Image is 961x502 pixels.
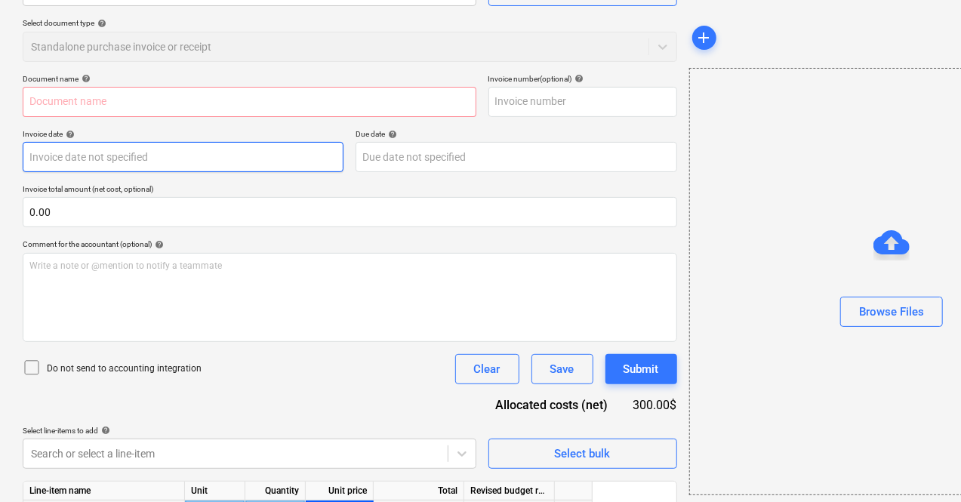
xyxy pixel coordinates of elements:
[356,129,676,139] div: Due date
[695,29,713,47] span: add
[605,354,677,384] button: Submit
[886,430,961,502] iframe: Chat Widget
[23,426,476,436] div: Select line-items to add
[63,130,75,139] span: help
[356,142,676,172] input: Due date not specified
[23,18,677,28] div: Select document type
[23,142,343,172] input: Invoice date not specified
[488,87,677,117] input: Invoice number
[886,430,961,502] div: Widget de chat
[23,87,476,117] input: Document name
[624,359,659,379] div: Submit
[455,354,519,384] button: Clear
[488,74,677,84] div: Invoice number (optional)
[79,74,91,83] span: help
[23,184,677,197] p: Invoice total amount (net cost, optional)
[23,197,677,227] input: Invoice total amount (net cost, optional)
[94,19,106,28] span: help
[23,482,185,500] div: Line-item name
[840,297,943,327] button: Browse Files
[23,129,343,139] div: Invoice date
[385,130,397,139] span: help
[23,239,677,249] div: Comment for the accountant (optional)
[488,439,677,469] button: Select bulk
[531,354,593,384] button: Save
[185,482,245,500] div: Unit
[306,482,374,500] div: Unit price
[245,482,306,500] div: Quantity
[47,362,202,375] p: Do not send to accounting integration
[374,482,464,500] div: Total
[152,240,164,249] span: help
[464,482,555,500] div: Revised budget remaining
[633,396,677,414] div: 300.00$
[859,302,924,322] div: Browse Files
[98,426,110,435] span: help
[23,74,476,84] div: Document name
[572,74,584,83] span: help
[474,359,501,379] div: Clear
[555,444,611,464] div: Select bulk
[550,359,574,379] div: Save
[481,396,633,414] div: Allocated costs (net)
